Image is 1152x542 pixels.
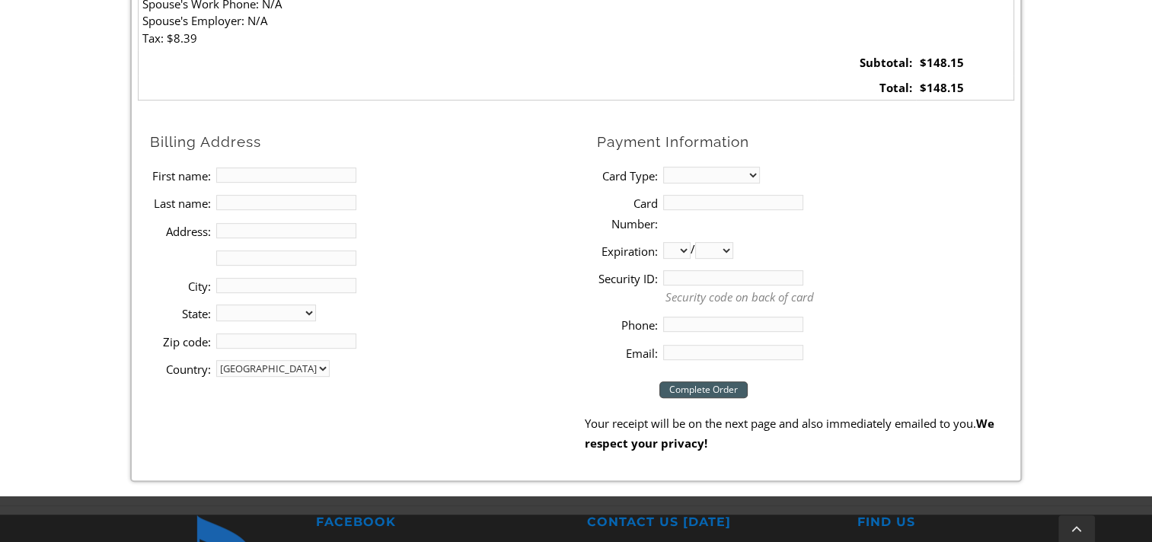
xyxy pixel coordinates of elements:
label: Email: [597,343,658,363]
h2: CONTACT US [DATE] [586,515,836,531]
label: Address: [150,222,211,241]
label: Security ID: [597,269,658,289]
h2: Billing Address [150,132,585,151]
h2: FACEBOOK [316,515,566,531]
label: Expiration: [597,241,658,261]
label: Card Type: [597,166,658,186]
label: Last name: [150,193,211,213]
td: Subtotal: [817,50,916,75]
label: Country: [150,359,211,379]
label: First name: [150,166,211,186]
label: State: [150,304,211,324]
td: $148.15 [916,75,1014,100]
p: Your receipt will be on the next page and also immediately emailed to you. [585,413,1014,454]
td: $148.15 [916,50,1014,75]
input: Complete Order [659,381,748,398]
h2: FIND US [857,515,1107,531]
li: / [597,237,1014,264]
label: Zip code: [150,332,211,352]
label: City: [150,276,211,296]
h2: Payment Information [597,132,1014,151]
label: Phone: [597,315,658,335]
label: Card Number: [597,193,658,234]
p: Security code on back of card [665,289,1014,306]
select: country [216,360,330,377]
select: State billing address [216,304,316,321]
td: Total: [817,75,916,100]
